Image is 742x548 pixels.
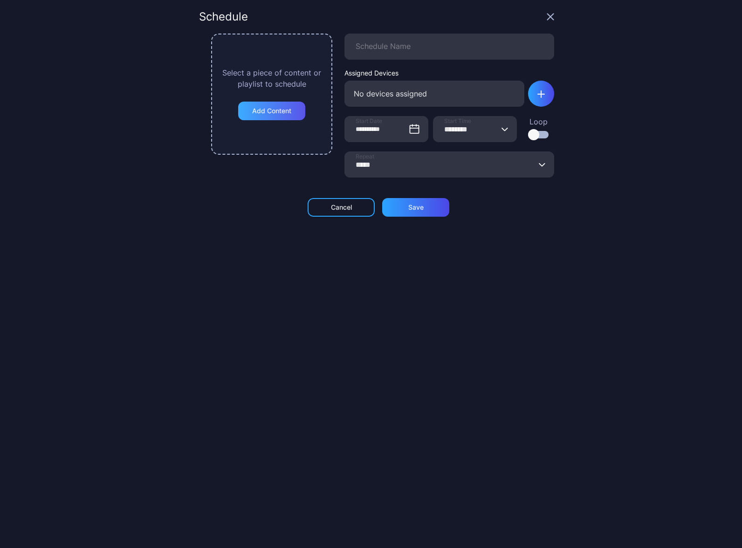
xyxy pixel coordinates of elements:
input: Start Time [433,116,517,142]
button: Cancel [308,198,375,217]
div: Loop [528,116,549,127]
div: Add Content [252,107,291,115]
button: Save [382,198,449,217]
button: Add Content [238,102,305,120]
div: No devices assigned [344,81,524,107]
span: Repeat [356,153,374,160]
div: Save [408,204,424,211]
input: Start Date [344,116,428,142]
span: Start Time [444,117,471,125]
button: Repeat [538,151,546,178]
div: Schedule [199,11,248,22]
div: Cancel [331,204,352,211]
div: Assigned Devices [344,69,524,77]
button: Start Time [501,116,508,142]
input: Repeat [344,151,554,178]
input: Schedule Name [344,34,554,60]
div: Select a piece of content or playlist to schedule [220,67,323,89]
